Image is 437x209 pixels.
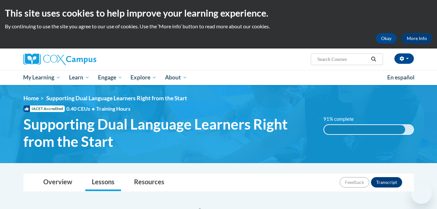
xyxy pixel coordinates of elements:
a: More Info [402,33,432,44]
button: Search [369,55,378,63]
input: Search Courses [317,55,369,63]
a: Home [23,95,39,102]
span: IACET Accredited [23,105,65,112]
button: Transcript [371,177,402,188]
span: About [165,74,187,81]
button: Okay [376,33,397,44]
span: Supporting Dual Language Learners Right from the Start [23,116,314,150]
div: Main menu [14,70,424,85]
span: Training Hours [96,105,130,112]
span: Supporting Dual Language Learners Right from the Start [46,95,187,102]
img: Cox Campus [23,53,96,65]
label: 91% complete [323,116,361,123]
a: Cox Campus [23,53,147,65]
span: Learn [69,74,89,81]
span: Explore [130,74,157,81]
span: 0.40 CEUs [66,105,96,112]
h2: This site uses cookies to help improve your learning experience. [5,7,432,20]
a: Engage [94,70,127,85]
div: 91% complete [324,125,405,134]
button: Feedback [340,177,369,188]
a: About [161,70,191,85]
iframe: Button to launch messaging window [411,183,432,204]
span: My Learning [23,74,61,81]
p: By continuing to use the site you agree to our use of cookies. Use the ‘More info’ button to read... [5,23,432,30]
a: Explore [126,70,161,85]
span: En español [387,74,415,81]
span: Engage [98,74,122,81]
span: • [92,105,95,112]
button: Account Settings [394,53,414,64]
a: En español [383,71,419,84]
a: Resources [128,174,171,191]
a: Lessons [85,174,121,191]
a: Overview [37,174,79,191]
a: My Learning [19,70,65,85]
a: Learn [65,70,94,85]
